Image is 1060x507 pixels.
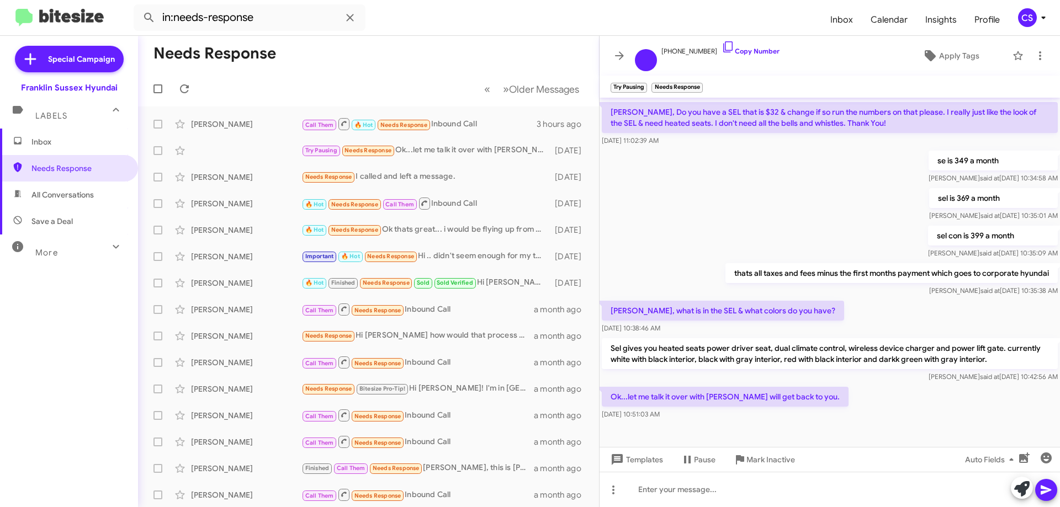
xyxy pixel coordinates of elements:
[534,330,590,341] div: a month ago
[31,163,125,174] span: Needs Response
[301,355,534,369] div: Inbound Call
[337,465,365,472] span: Call Them
[301,462,534,474] div: [PERSON_NAME], this is [PERSON_NAME], my 2033 Santa [PERSON_NAME] has broken down. The car overhe...
[134,4,365,31] input: Search
[301,408,534,422] div: Inbound Call
[305,413,334,420] span: Call Them
[305,492,334,499] span: Call Them
[363,279,410,286] span: Needs Response
[549,198,590,209] div: [DATE]
[354,439,401,446] span: Needs Response
[301,329,534,342] div: Hi [PERSON_NAME] how would that process work I don't currently have it registered since I don't u...
[191,172,301,183] div: [PERSON_NAME]
[929,286,1058,295] span: [PERSON_NAME] [DATE] 10:35:38 AM
[191,119,301,130] div: [PERSON_NAME]
[191,251,301,262] div: [PERSON_NAME]
[305,226,324,233] span: 🔥 Hot
[1018,8,1037,27] div: CS
[191,357,301,368] div: [PERSON_NAME]
[980,372,999,381] span: said at
[301,144,549,157] div: Ok...let me talk it over with [PERSON_NAME] will get back to you.
[537,119,590,130] div: 3 hours ago
[354,121,373,129] span: 🔥 Hot
[611,83,647,93] small: Try Pausing
[354,307,401,314] span: Needs Response
[725,263,1058,283] p: thats all taxes and fees minus the first months payment which goes to corporate hyundai
[534,304,590,315] div: a month ago
[956,450,1027,469] button: Auto Fields
[694,450,715,469] span: Pause
[380,121,427,129] span: Needs Response
[534,410,590,421] div: a month ago
[672,450,724,469] button: Pause
[359,385,405,392] span: Bitesize Pro-Tip!
[305,253,334,260] span: Important
[722,47,780,55] a: Copy Number
[929,372,1058,381] span: [PERSON_NAME] [DATE] 10:42:56 AM
[35,111,67,121] span: Labels
[373,465,420,472] span: Needs Response
[602,387,849,407] p: Ok...let me talk it over with [PERSON_NAME] will get back to you.
[301,488,534,501] div: Inbound Call
[191,489,301,500] div: [PERSON_NAME]
[724,450,804,469] button: Mark Inactive
[979,249,999,257] span: said at
[437,279,473,286] span: Sold Verified
[191,383,301,394] div: [PERSON_NAME]
[35,248,58,258] span: More
[503,82,509,96] span: »
[21,82,118,93] div: Franklin Sussex Hyundai
[602,301,844,321] p: [PERSON_NAME], what is in the SEL & what colors do you have?
[661,40,780,57] span: [PHONE_NUMBER]
[31,189,94,200] span: All Conversations
[305,439,334,446] span: Call Them
[301,276,549,289] div: Hi [PERSON_NAME]. Two things. First, I'd like to put down the hold deposit on the Ioniq 6., but I...
[534,383,590,394] div: a month ago
[31,136,125,147] span: Inbox
[534,357,590,368] div: a month ago
[191,198,301,209] div: [PERSON_NAME]
[191,304,301,315] div: [PERSON_NAME]
[484,82,490,96] span: «
[496,78,586,100] button: Next
[301,196,549,210] div: Inbound Call
[354,492,401,499] span: Needs Response
[1009,8,1048,27] button: CS
[549,145,590,156] div: [DATE]
[929,151,1058,170] p: se is 349 a month
[331,279,356,286] span: Finished
[15,46,124,72] a: Special Campaign
[602,338,1058,369] p: Sel gives you heated seats power driver seat, dual climate control, wireless device charger and p...
[301,223,549,236] div: Ok thats great... i would be flying up from [US_STATE] for this so its important that it works ou...
[31,216,73,227] span: Save a Deal
[301,250,549,263] div: Hi .. didn't seem enough for my trade .. honestly another dealer offered me 48490 right off the b...
[534,489,590,500] div: a month ago
[341,253,360,260] span: 🔥 Hot
[305,201,324,208] span: 🔥 Hot
[549,277,590,289] div: [DATE]
[966,4,1009,36] a: Profile
[191,410,301,421] div: [PERSON_NAME]
[862,4,916,36] a: Calendar
[305,385,352,392] span: Needs Response
[331,226,378,233] span: Needs Response
[600,450,672,469] button: Templates
[821,4,862,36] a: Inbox
[331,201,378,208] span: Needs Response
[746,450,795,469] span: Mark Inactive
[305,279,324,286] span: 🔥 Hot
[651,83,702,93] small: Needs Response
[354,413,401,420] span: Needs Response
[191,330,301,341] div: [PERSON_NAME]
[478,78,497,100] button: Previous
[153,45,276,62] h1: Needs Response
[301,382,534,395] div: Hi [PERSON_NAME]! I'm in [GEOGRAPHIC_DATA] on [GEOGRAPHIC_DATA]. What's your quote on 2026 Ioniq ...
[191,225,301,236] div: [PERSON_NAME]
[602,136,659,145] span: [DATE] 11:02:39 AM
[916,4,966,36] span: Insights
[305,465,330,472] span: Finished
[344,147,391,154] span: Needs Response
[534,463,590,474] div: a month ago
